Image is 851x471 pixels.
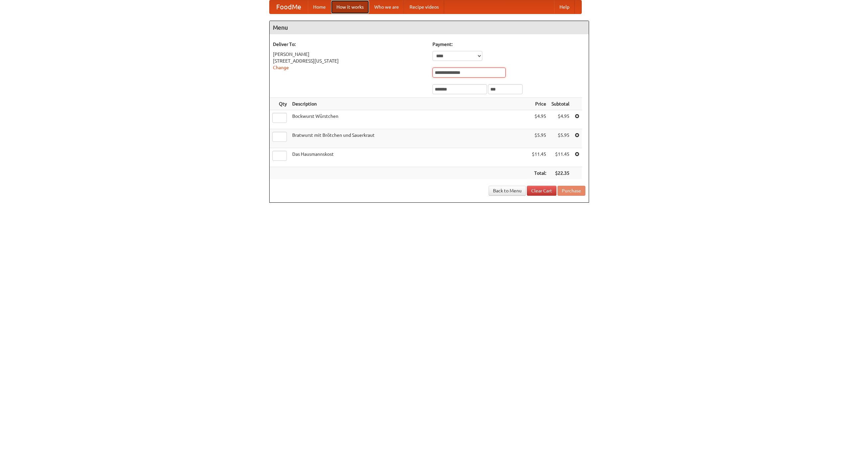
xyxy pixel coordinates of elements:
[270,21,589,34] h4: Menu
[290,98,529,110] th: Description
[432,41,585,48] h5: Payment:
[369,0,404,14] a: Who we are
[273,51,426,58] div: [PERSON_NAME]
[529,98,549,110] th: Price
[290,148,529,167] td: Das Hausmannskost
[529,110,549,129] td: $4.95
[549,167,572,179] th: $22.35
[527,186,556,196] a: Clear Cart
[273,58,426,64] div: [STREET_ADDRESS][US_STATE]
[290,110,529,129] td: Bockwurst Würstchen
[557,186,585,196] button: Purchase
[308,0,331,14] a: Home
[273,65,289,70] a: Change
[529,129,549,148] td: $5.95
[290,129,529,148] td: Bratwurst mit Brötchen und Sauerkraut
[549,110,572,129] td: $4.95
[270,98,290,110] th: Qty
[529,148,549,167] td: $11.45
[273,41,426,48] h5: Deliver To:
[549,148,572,167] td: $11.45
[404,0,444,14] a: Recipe videos
[270,0,308,14] a: FoodMe
[554,0,575,14] a: Help
[549,129,572,148] td: $5.95
[549,98,572,110] th: Subtotal
[489,186,526,196] a: Back to Menu
[331,0,369,14] a: How it works
[529,167,549,179] th: Total:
